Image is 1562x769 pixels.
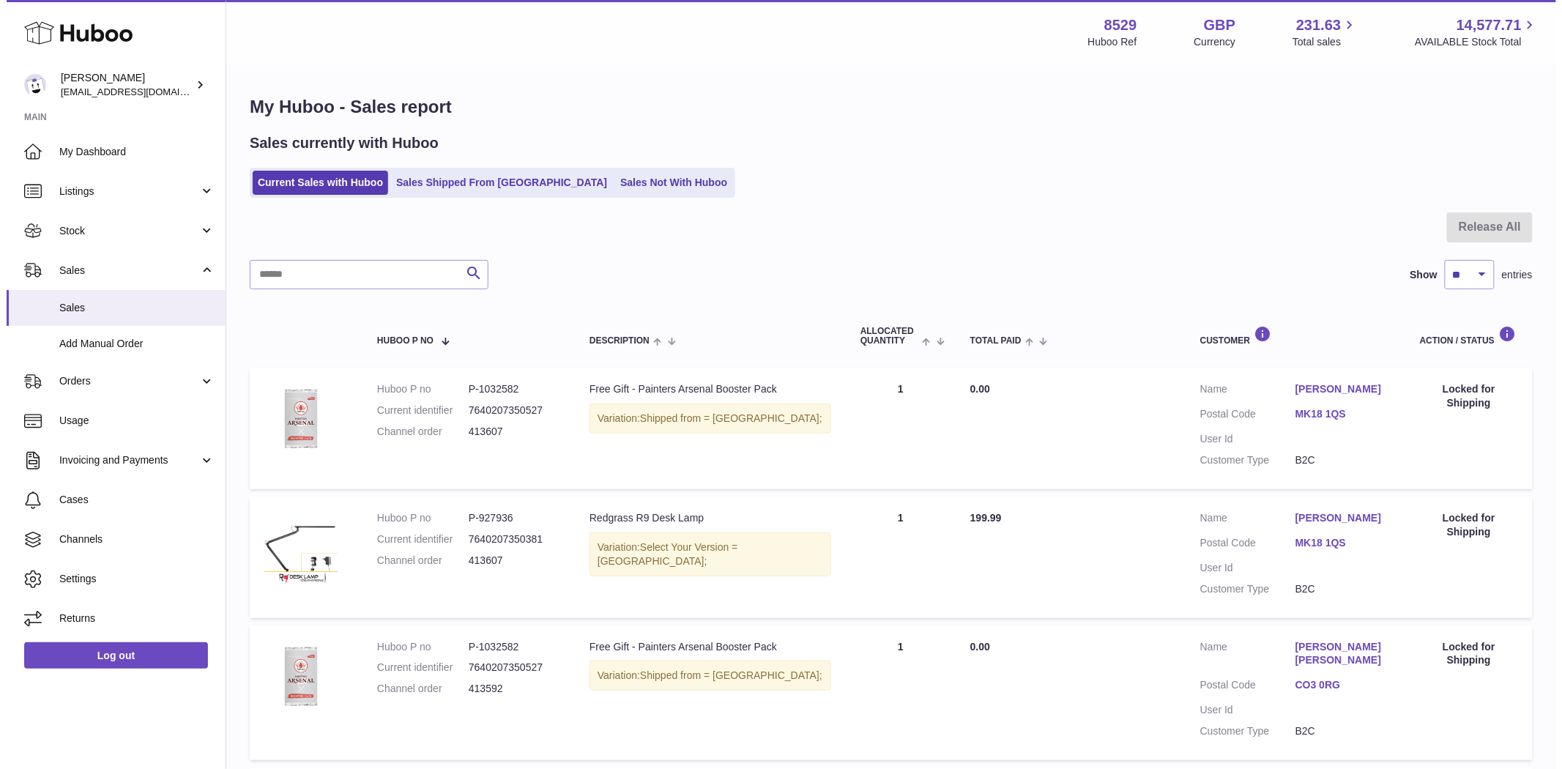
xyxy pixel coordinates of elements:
[1194,536,1289,554] dt: Postal Code
[1082,35,1131,49] div: Huboo Ref
[1194,703,1289,717] dt: User Id
[462,425,554,439] dd: 413607
[591,541,732,567] span: Select Your Version = [GEOGRAPHIC_DATA];
[1194,407,1289,425] dt: Postal Code
[243,133,432,153] h2: Sales currently with Huboo
[371,404,462,417] dt: Current identifier
[1413,326,1511,346] div: Action / Status
[462,554,554,568] dd: 413607
[1098,15,1131,35] strong: 8529
[1413,382,1511,410] div: Locked for Shipping
[258,640,331,713] img: Redgrass-painters-arsenal-booster-cards.jpg
[53,145,208,159] span: My Dashboard
[462,661,554,675] dd: 7640207350527
[839,368,949,489] td: 1
[371,511,462,525] dt: Huboo P no
[1408,15,1532,49] a: 14,577.71 AVAILABLE Stock Total
[1289,453,1384,467] dd: B2C
[258,382,331,456] img: Redgrass-painters-arsenal-booster-cards.jpg
[1194,432,1289,446] dt: User Id
[1450,15,1515,35] span: 14,577.71
[839,625,949,760] td: 1
[964,336,1015,346] span: Total paid
[964,512,995,524] span: 199.99
[53,532,208,546] span: Channels
[1194,582,1289,596] dt: Customer Type
[583,404,825,434] div: Variation:
[1286,15,1351,49] a: 231.63 Total sales
[53,572,208,586] span: Settings
[1289,407,1384,421] a: MK18 1QS
[18,642,201,669] a: Log out
[246,171,382,195] a: Current Sales with Huboo
[1194,511,1289,529] dt: Name
[1404,268,1431,282] label: Show
[462,511,554,525] dd: P-927936
[839,497,949,618] td: 1
[1194,382,1289,400] dt: Name
[371,425,462,439] dt: Channel order
[53,453,193,467] span: Invoicing and Payments
[53,493,208,507] span: Cases
[54,71,186,99] div: [PERSON_NAME]
[964,383,983,395] span: 0.00
[462,382,554,396] dd: P-1032582
[1413,640,1511,668] div: Locked for Shipping
[1194,724,1289,738] dt: Customer Type
[1289,640,1384,668] a: [PERSON_NAME] [PERSON_NAME]
[583,532,825,576] div: Variation:
[1290,15,1334,35] span: 231.63
[964,641,983,653] span: 0.00
[633,669,816,681] span: Shipped from = [GEOGRAPHIC_DATA];
[1194,326,1384,346] div: Customer
[371,382,462,396] dt: Huboo P no
[1289,536,1384,550] a: MK18 1QS
[462,640,554,654] dd: P-1032582
[583,511,825,525] div: Redgrass R9 Desk Lamp
[371,336,427,346] span: Huboo P no
[1289,382,1384,396] a: [PERSON_NAME]
[18,74,40,96] img: internalAdmin-8529@internal.huboo.com
[53,374,193,388] span: Orders
[53,264,193,278] span: Sales
[54,86,215,97] span: [EMAIL_ADDRESS][DOMAIN_NAME]
[1197,15,1229,35] strong: GBP
[371,682,462,696] dt: Channel order
[53,612,208,625] span: Returns
[462,404,554,417] dd: 7640207350527
[1289,511,1384,525] a: [PERSON_NAME]
[583,336,643,346] span: Description
[1188,35,1230,49] div: Currency
[462,532,554,546] dd: 7640207350381
[1194,453,1289,467] dt: Customer Type
[854,327,912,346] span: ALLOCATED Quantity
[1289,724,1384,738] dd: B2C
[53,337,208,351] span: Add Manual Order
[1194,561,1289,575] dt: User Id
[583,661,825,691] div: Variation:
[633,412,816,424] span: Shipped from = [GEOGRAPHIC_DATA];
[384,171,606,195] a: Sales Shipped From [GEOGRAPHIC_DATA]
[583,382,825,396] div: Free Gift - Painters Arsenal Booster Pack
[53,301,208,315] span: Sales
[1289,582,1384,596] dd: B2C
[1194,640,1289,672] dt: Name
[371,554,462,568] dt: Channel order
[583,640,825,654] div: Free Gift - Painters Arsenal Booster Pack
[53,224,193,238] span: Stock
[371,661,462,675] dt: Current identifier
[1408,35,1532,49] span: AVAILABLE Stock Total
[1413,511,1511,539] div: Locked for Shipping
[1495,268,1526,282] span: entries
[371,640,462,654] dt: Huboo P no
[258,511,331,584] img: R9-desk-lamp-content.jpg
[609,171,726,195] a: Sales Not With Huboo
[1286,35,1351,49] span: Total sales
[243,95,1526,119] h1: My Huboo - Sales report
[53,414,208,428] span: Usage
[1194,678,1289,696] dt: Postal Code
[462,682,554,696] dd: 413592
[1289,678,1384,692] a: CO3 0RG
[371,532,462,546] dt: Current identifier
[53,185,193,198] span: Listings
